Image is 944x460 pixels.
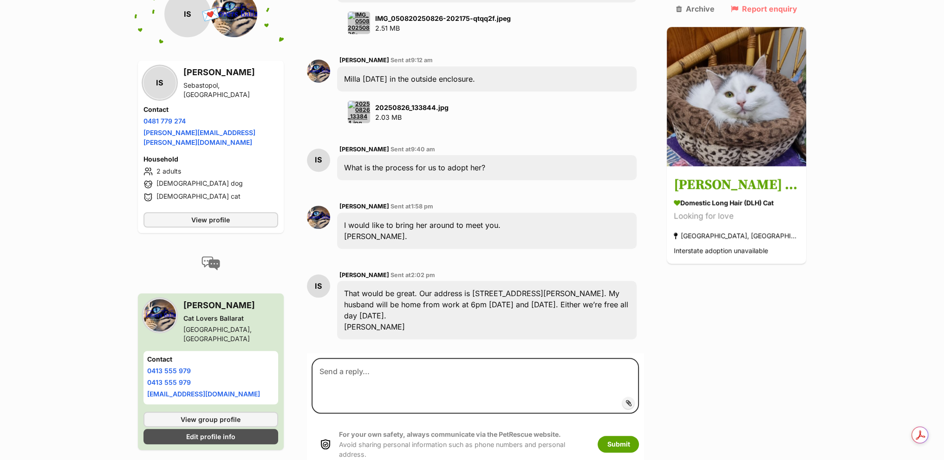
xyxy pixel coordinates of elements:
h3: [PERSON_NAME] [183,66,278,79]
span: 1:58 pm [411,203,433,210]
img: Cat Lovers Ballarat profile pic [143,299,176,331]
div: I would like to bring her around to meet you. [PERSON_NAME]. [337,213,637,249]
div: Sebastopol, [GEOGRAPHIC_DATA] [183,81,278,99]
div: Cat Lovers Ballarat [183,314,278,323]
img: IMG_050820250826-202175-qtqq2f.jpeg [348,12,370,34]
a: 0413 555 979 [147,367,191,375]
span: 2.51 MB [375,24,400,32]
a: 0481 779 274 [143,117,186,125]
li: 2 adults [143,166,278,177]
strong: 20250826_133844.jpg [375,104,449,111]
span: Edit profile info [186,432,235,441]
span: View group profile [181,415,241,424]
a: [EMAIL_ADDRESS][DOMAIN_NAME] [147,390,260,398]
a: View group profile [143,412,278,427]
img: conversation-icon-4a6f8262b818ee0b60e3300018af0b2d0b884aa5de6e9bcb8d3d4eeb1a70a7c4.svg [202,256,220,270]
div: IS [307,274,330,298]
a: [PERSON_NAME][EMAIL_ADDRESS][PERSON_NAME][DOMAIN_NAME] [143,129,255,146]
span: [PERSON_NAME] [339,146,389,153]
a: 0413 555 979 [147,378,191,386]
div: Looking for love [674,210,799,223]
p: Avoid sharing personal information such as phone numbers and personal address. [339,429,588,459]
a: Edit profile info [143,429,278,444]
div: What is the process for us to adopt her? [337,155,637,180]
div: IS [307,149,330,172]
h4: Household [143,155,278,164]
span: Sent at [391,146,435,153]
a: [PERSON_NAME] aka [PERSON_NAME] Domestic Long Hair (DLH) Cat Looking for love [GEOGRAPHIC_DATA], ... [667,168,806,264]
div: Domestic Long Hair (DLH) Cat [674,198,799,208]
div: Milla [DATE] in the outside enclosure. [337,66,637,91]
span: [PERSON_NAME] [339,203,389,210]
a: Report enquiry [731,5,797,13]
div: [GEOGRAPHIC_DATA], [GEOGRAPHIC_DATA] [674,230,799,242]
span: View profile [191,215,230,225]
span: [PERSON_NAME] [339,272,389,279]
h3: [PERSON_NAME] aka [PERSON_NAME] [674,175,799,196]
img: Jamilla aka Milla [667,27,806,166]
img: Sheryl Page profile pic [307,59,330,83]
span: 9:40 am [411,146,435,153]
img: Sheryl Page profile pic [307,206,330,229]
h4: Contact [147,355,274,364]
a: View profile [143,212,278,227]
h3: [PERSON_NAME] [183,299,278,312]
span: 2:02 pm [411,272,435,279]
button: Submit [598,436,639,453]
img: 20250826_133844.jpg [348,101,370,123]
li: [DEMOGRAPHIC_DATA] dog [143,179,278,190]
strong: For your own safety, always communicate via the PetRescue website. [339,430,561,438]
div: [GEOGRAPHIC_DATA], [GEOGRAPHIC_DATA] [183,325,278,343]
span: 9:12 am [411,57,433,64]
div: That would be great. Our address is [STREET_ADDRESS][PERSON_NAME]. My husband will be home from w... [337,281,637,339]
span: [PERSON_NAME] [339,57,389,64]
h4: Contact [143,105,278,114]
div: IS [143,66,176,99]
span: Interstate adoption unavailable [674,247,768,255]
span: 2.03 MB [375,113,402,121]
strong: IMG_050820250826-202175-qtqq2f.jpeg [375,14,511,22]
span: 💌 [200,4,221,24]
span: Sent at [391,272,435,279]
li: [DEMOGRAPHIC_DATA] cat [143,192,278,203]
span: Sent at [391,57,433,64]
span: Sent at [391,203,433,210]
a: Archive [676,5,715,13]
